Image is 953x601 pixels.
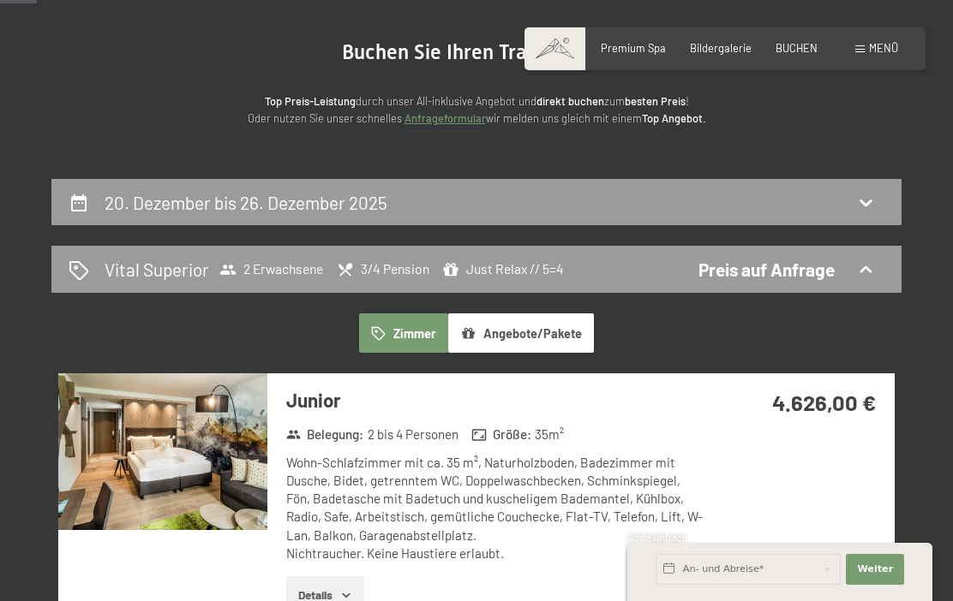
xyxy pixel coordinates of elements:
[105,192,387,213] h2: 20. Dezember bis 26. Dezember 2025
[286,454,706,563] div: Wohn-Schlafzimmer mit ca. 35 m², Naturholzboden, Badezimmer mit Dusche, Bidet, getrenntem WC, Dop...
[535,425,564,443] span: 35 m²
[286,425,364,443] strong: Belegung :
[698,257,835,282] div: Preis auf Anfrage
[448,313,594,353] button: Angebote/Pakete
[342,40,611,64] span: Buchen Sie Ihren Traumurlaub
[337,261,429,278] span: 3/4 Pension
[286,387,706,414] h3: Junior
[359,313,448,353] button: Zimmer
[536,94,604,108] strong: direkt buchen
[869,41,898,55] span: Menü
[772,389,876,415] strong: 4.626,00 €
[219,261,323,278] span: 2 Erwachsene
[625,94,686,108] strong: besten Preis
[846,554,904,585] button: Weiter
[627,533,686,543] span: Schnellanfrage
[857,562,893,576] span: Weiter
[601,41,666,55] a: Premium Spa
[776,41,818,55] a: BUCHEN
[442,261,564,278] span: Just Relax // 5=4
[405,111,486,125] a: Anfrageformular
[134,92,819,128] p: durch unser All-inklusive Angebot und zum ! Oder nutzen Sie unser schnelles wir melden uns gleich...
[105,257,209,282] h2: Vital Superior
[642,111,706,125] strong: Top Angebot.
[368,425,459,443] span: 2 bis 4 Personen
[471,425,531,443] strong: Größe :
[265,94,356,108] strong: Top Preis-Leistung
[690,41,752,55] a: Bildergalerie
[58,373,267,530] img: mss_renderimg.php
